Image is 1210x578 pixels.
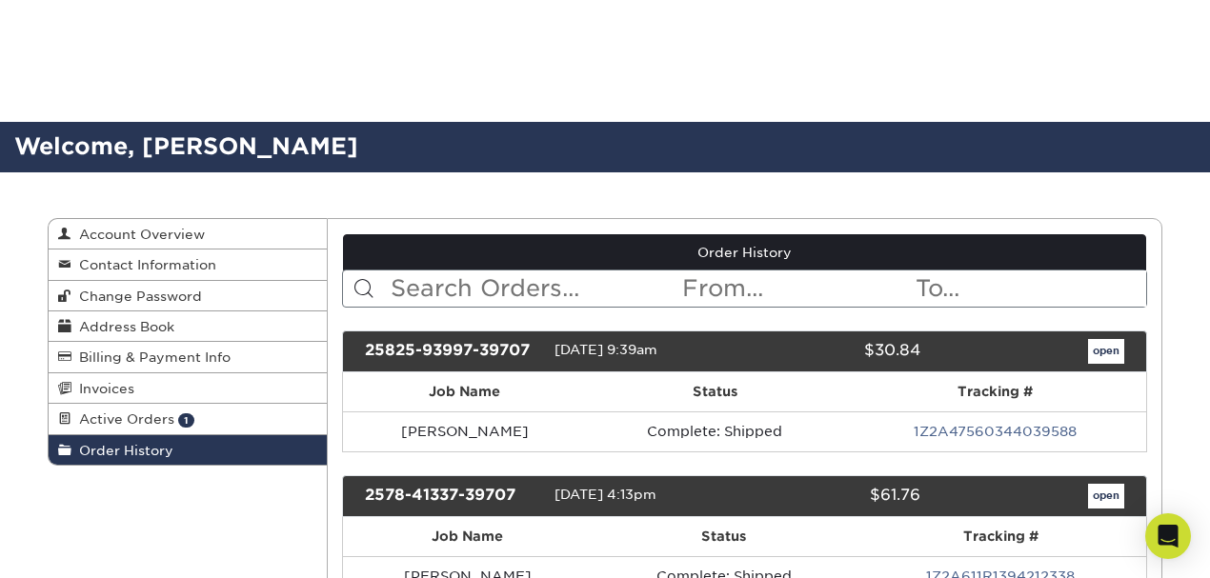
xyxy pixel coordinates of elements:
input: Search Orders... [389,270,681,307]
div: 2578-41337-39707 [351,484,555,508]
span: Contact Information [71,257,216,272]
a: Order History [49,435,327,465]
a: open [1088,339,1124,364]
div: 25825-93997-39707 [351,339,555,364]
th: Status [587,372,844,411]
td: Complete: Shipped [587,411,844,451]
a: Change Password [49,281,327,311]
a: Contact Information [49,249,327,280]
span: 1 [178,413,194,428]
span: [DATE] 4:13pm [555,487,656,502]
span: Active Orders [71,411,174,427]
a: Billing & Payment Info [49,342,327,372]
div: $61.76 [730,484,934,508]
a: Order History [343,234,1147,270]
th: Tracking # [856,517,1146,556]
span: Billing & Payment Info [71,349,231,365]
div: Open Intercom Messenger [1145,513,1191,559]
a: Address Book [49,311,327,342]
span: Invoices [71,381,134,396]
th: Status [593,517,856,556]
span: Address Book [71,319,174,334]
span: Order History [71,443,173,458]
th: Tracking # [843,372,1146,411]
span: Account Overview [71,227,205,242]
a: Active Orders 1 [49,404,327,434]
span: [DATE] 9:39am [555,342,657,357]
a: Invoices [49,373,327,404]
td: [PERSON_NAME] [343,411,587,451]
div: $30.84 [730,339,934,364]
a: open [1088,484,1124,508]
input: To... [914,270,1146,307]
a: Account Overview [49,219,327,249]
th: Job Name [343,372,587,411]
input: From... [680,270,913,307]
span: Change Password [71,289,202,304]
a: 1Z2A47560344039588 [914,424,1077,439]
